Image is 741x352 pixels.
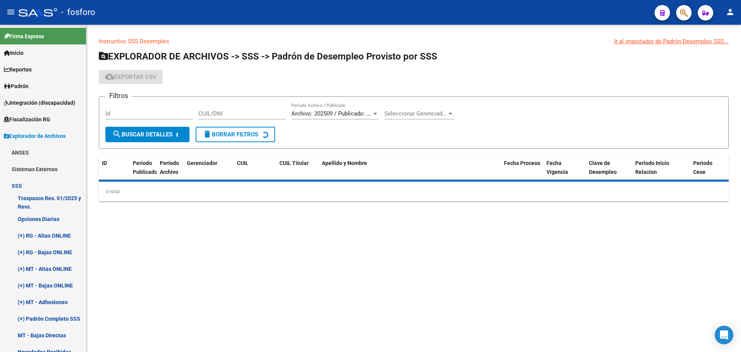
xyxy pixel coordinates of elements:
span: Reportes [4,65,32,74]
datatable-header-cell: Período Archivo [157,155,184,180]
span: Gerenciador [187,160,217,166]
mat-icon: search [112,129,122,139]
span: Borrar Filtros [203,131,258,138]
span: Inicio [4,49,24,57]
span: EXPLORADOR DE ARCHIVOS -> SSS -> Padrón de Desempleo Provisto por SSS [99,51,437,62]
span: Explorador de Archivos [4,132,66,140]
span: Archivo: 202509 / Publicado: 202508 [291,110,385,117]
datatable-header-cell: Periodo Cese [690,155,729,180]
span: Fecha Proceso [504,160,540,166]
span: Apellido y Nombre [322,160,367,166]
span: - fosforo [61,4,95,21]
button: Exportar CSV [99,70,162,84]
mat-icon: cloud_download [105,72,114,81]
div: Open Intercom Messenger [715,326,733,344]
span: ID [102,160,107,166]
button: Buscar Detalles [105,127,189,142]
datatable-header-cell: Clave de Desempleo [586,155,632,180]
h3: Filtros [105,90,132,101]
span: CUIL [237,160,249,166]
span: Periodo Inicio Relacion [635,160,669,175]
span: Buscar Detalles [112,131,173,138]
datatable-header-cell: Gerenciador [184,155,234,180]
span: Padrón [4,82,29,90]
span: Fecha Vigencia [546,160,568,175]
span: Fiscalización RG [4,115,50,124]
span: Exportar CSV [105,73,156,80]
span: Seleccionar Gerenciador [384,110,447,117]
datatable-header-cell: Fecha Proceso [501,155,543,180]
datatable-header-cell: Periodo Inicio Relacion [632,155,690,180]
span: Clave de Desempleo [589,160,617,175]
span: CUIL Titular [279,160,309,166]
datatable-header-cell: Fecha Vigencia [543,155,586,180]
mat-icon: delete [203,129,212,139]
a: Instructivo SSS Desempleo [99,38,169,45]
span: Integración (discapacidad) [4,99,75,107]
datatable-header-cell: CUIL [234,155,276,180]
span: Firma Express [4,32,44,41]
datatable-header-cell: Apellido y Nombre [319,155,501,180]
datatable-header-cell: Período Publicado [130,155,157,180]
div: Ir al importador de Padrón Desempleo SSS... [614,37,729,46]
span: Período Publicado [133,160,157,175]
mat-icon: menu [6,7,15,17]
div: 0 total [99,182,729,201]
button: Borrar Filtros [196,127,275,142]
span: Período Archivo [160,160,179,175]
span: Periodo Cese [693,160,712,175]
mat-icon: person [726,7,735,17]
datatable-header-cell: CUIL Titular [276,155,319,180]
datatable-header-cell: ID [99,155,130,180]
